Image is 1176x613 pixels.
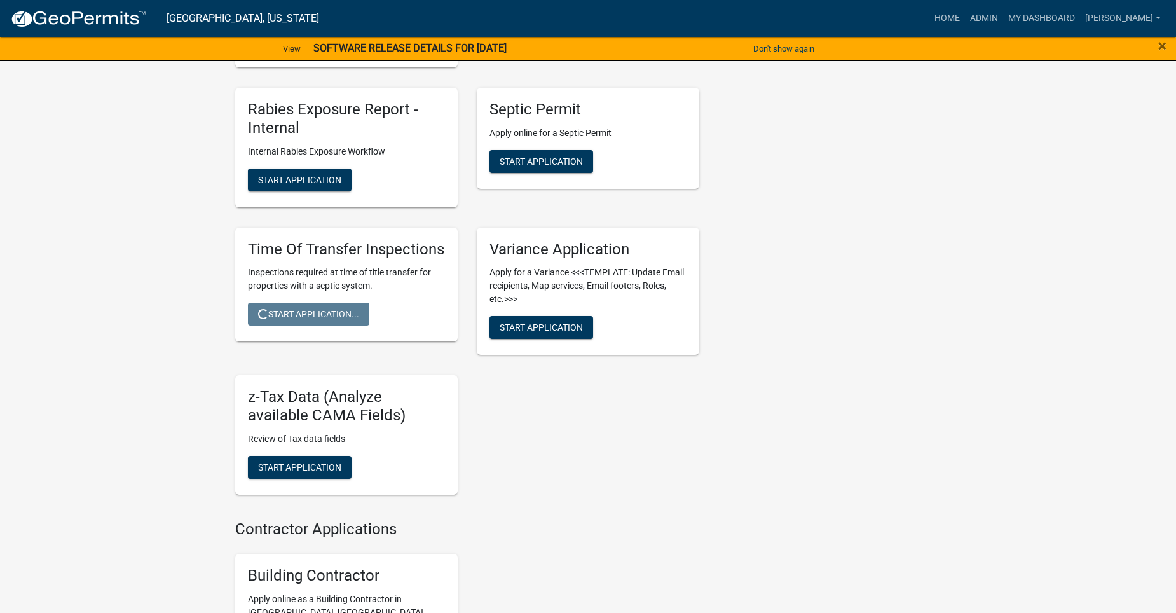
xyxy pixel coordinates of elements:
span: Start Application [258,174,341,184]
a: [GEOGRAPHIC_DATA], [US_STATE] [167,8,319,29]
h5: Septic Permit [489,100,687,119]
p: Inspections required at time of title transfer for properties with a septic system. [248,266,445,293]
h4: Contractor Applications [235,520,699,539]
strong: SOFTWARE RELEASE DETAILS FOR [DATE] [313,42,507,54]
span: × [1158,37,1166,55]
button: Start Application... [248,303,369,326]
button: Don't show again [748,38,819,59]
h5: z-Tax Data (Analyze available CAMA Fields) [248,388,445,425]
h5: Building Contractor [248,567,445,585]
p: Apply online for a Septic Permit [489,127,687,140]
button: Start Application [248,456,352,479]
a: View [278,38,306,59]
span: Start Application [500,322,583,333]
a: Admin [965,6,1003,31]
p: Internal Rabies Exposure Workflow [248,145,445,158]
button: Start Application [489,316,593,339]
a: Home [929,6,965,31]
h5: Variance Application [489,240,687,259]
p: Review of Tax data fields [248,432,445,446]
a: My Dashboard [1003,6,1080,31]
span: Start Application [500,156,583,166]
button: Close [1158,38,1166,53]
p: Apply for a Variance <<<TEMPLATE: Update Email recipients, Map services, Email footers, Roles, et... [489,266,687,306]
span: Start Application [258,462,341,472]
button: Start Application [489,150,593,173]
h5: Rabies Exposure Report - Internal [248,100,445,137]
h5: Time Of Transfer Inspections [248,240,445,259]
a: [PERSON_NAME] [1080,6,1166,31]
span: Start Application... [258,309,359,319]
button: Start Application [248,169,352,191]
